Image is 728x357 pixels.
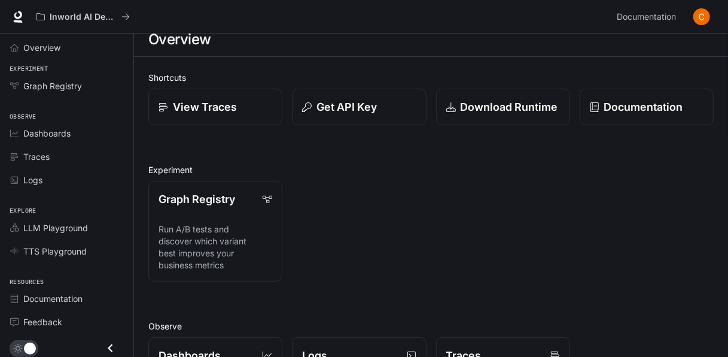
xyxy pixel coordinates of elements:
p: View Traces [173,99,237,115]
a: Documentation [5,288,129,309]
p: Documentation [604,99,683,115]
span: Dark mode toggle [24,341,36,355]
button: Get API Key [292,89,426,125]
span: Graph Registry [23,80,82,92]
h1: Overview [148,28,211,52]
a: Graph Registry [5,75,129,96]
span: Documentation [617,10,676,25]
a: Overview [5,37,129,58]
a: TTS Playground [5,241,129,262]
span: Traces [23,150,50,163]
a: Graph RegistryRun A/B tests and discover which variant best improves your business metrics [148,181,282,282]
a: Documentation [612,5,685,29]
span: Logs [23,174,42,186]
span: TTS Playground [23,245,87,258]
a: Traces [5,146,129,167]
img: User avatar [693,8,710,25]
a: Logs [5,170,129,190]
p: Inworld AI Demos [50,12,117,22]
a: Download Runtime [436,89,570,125]
a: View Traces [148,89,282,125]
a: Feedback [5,311,129,332]
button: User avatar [690,5,714,29]
h2: Observe [148,320,714,332]
span: Feedback [23,316,62,328]
button: All workspaces [31,5,135,29]
p: Get API Key [316,99,377,115]
h2: Shortcuts [148,71,714,84]
span: Overview [23,41,60,54]
a: Dashboards [5,123,129,144]
a: LLM Playground [5,217,129,238]
h2: Experiment [148,164,714,176]
p: Run A/B tests and discover which variant best improves your business metrics [159,223,272,271]
span: LLM Playground [23,222,88,234]
a: Documentation [580,89,714,125]
span: Documentation [23,292,83,305]
p: Download Runtime [461,99,558,115]
p: Graph Registry [159,191,235,207]
span: Dashboards [23,127,71,140]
